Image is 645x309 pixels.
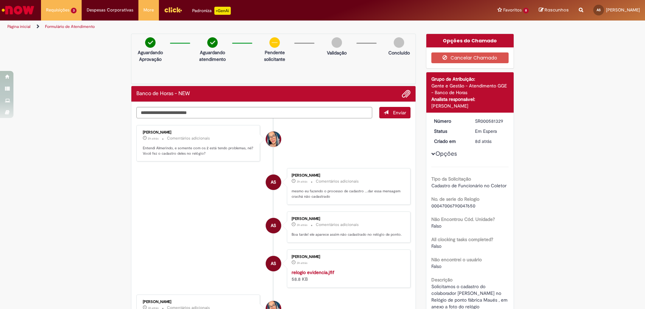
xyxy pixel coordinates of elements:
a: relogio evidencia.jfif [292,269,334,275]
span: Despesas Corporativas [87,7,133,13]
div: Opções do Chamado [426,34,514,47]
span: Falso [431,263,441,269]
span: More [143,7,154,13]
p: Validação [327,49,347,56]
p: Pendente solicitante [258,49,291,63]
span: 3 [71,8,77,13]
img: img-circle-grey.png [394,37,404,48]
img: click_logo_yellow_360x200.png [164,5,182,15]
span: AS [271,174,276,190]
p: Aguardando atendimento [196,49,229,63]
dt: Número [429,118,470,124]
div: 58.8 KB [292,269,403,282]
textarea: Digite sua mensagem aqui... [136,107,372,118]
div: Almerindo Castro Dos Santos [266,256,281,271]
dt: Status [429,128,470,134]
div: Padroniza [192,7,231,15]
div: undefined Online [266,131,281,147]
b: Descrição [431,277,453,283]
div: [PERSON_NAME] [292,173,403,178]
div: SR000581329 [475,118,506,124]
span: Enviar [393,110,406,116]
span: Falso [431,223,441,229]
div: 23/09/2025 07:53:57 [475,138,506,145]
p: Boa tarde! ele aparece assim não cadastrado no relógio de ponto. [292,232,403,237]
p: Aguardando Aprovação [134,49,167,63]
ul: Trilhas de página [5,21,425,33]
div: Em Espera [475,128,506,134]
h2: Banco de Horas - NEW Histórico de tíquete [136,91,190,97]
div: [PERSON_NAME] [143,300,255,304]
b: Não encontrei o usuário [431,257,482,263]
img: check-circle-green.png [145,37,156,48]
img: check-circle-green.png [207,37,218,48]
p: +GenAi [214,7,231,15]
b: Não Encontrou Cód. Unidade? [431,216,495,222]
dt: Criado em [429,138,470,145]
div: [PERSON_NAME] [431,103,509,109]
time: 30/09/2025 14:35:26 [297,223,307,227]
time: 30/09/2025 14:34:34 [297,261,307,265]
span: 3h atrás [297,223,307,227]
span: AS [271,218,276,234]
button: Cancelar Chamado [431,52,509,63]
div: Gente e Gestão - Atendimento GGE - Banco de Horas [431,82,509,96]
span: Falso [431,243,441,249]
a: Formulário de Atendimento [45,24,95,29]
b: All clocking tasks completed? [431,236,493,242]
b: No. de serie do Relogio [431,196,479,202]
img: circle-minus.png [269,37,280,48]
small: Comentários adicionais [316,222,359,228]
a: Página inicial [7,24,31,29]
button: Adicionar anexos [402,89,411,98]
time: 30/09/2025 15:37:56 [148,137,159,141]
small: Comentários adicionais [167,136,210,141]
button: Enviar [379,107,411,118]
span: 3h atrás [297,261,307,265]
div: Almerindo Castro Dos Santos [266,218,281,233]
div: Almerindo Castro Dos Santos [266,175,281,190]
div: Grupo de Atribuição: [431,76,509,82]
img: ServiceNow [1,3,35,17]
span: 8 [523,8,529,13]
span: Favoritos [503,7,522,13]
p: Concluído [388,49,410,56]
time: 23/09/2025 07:53:57 [475,138,491,144]
div: [PERSON_NAME] [292,255,403,259]
span: Cadastro de Funcionário no Coletor [431,183,507,189]
div: Analista responsável: [431,96,509,103]
div: [PERSON_NAME] [292,217,403,221]
span: 00047006790047650 [431,203,475,209]
p: mesmo eu fazendo o processo de cadastro ...dar essa mensagem crachá não cadastrado [292,189,403,199]
span: AS [271,256,276,272]
small: Comentários adicionais [316,179,359,184]
a: Rascunhos [539,7,569,13]
span: 2h atrás [148,137,159,141]
span: 8d atrás [475,138,491,144]
span: Rascunhos [545,7,569,13]
span: Requisições [46,7,70,13]
p: Entendi Almerindo, e somente com os 2 está tendo problemas, né? Você fez o cadastro deles no reló... [143,146,255,156]
b: Tipo da Solicitação [431,176,471,182]
span: 3h atrás [297,180,307,184]
div: [PERSON_NAME] [143,130,255,134]
span: [PERSON_NAME] [606,7,640,13]
span: AS [597,8,601,12]
img: img-circle-grey.png [332,37,342,48]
